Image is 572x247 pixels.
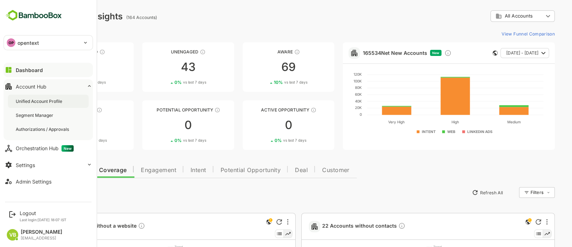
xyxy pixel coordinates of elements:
[258,138,281,143] span: vs last 7 days
[259,80,282,85] span: vs last 7 days
[38,222,123,231] a: 0 Accounts without a websiteDescription not present
[116,167,151,173] span: Engagement
[4,9,64,22] img: BambooboxFullLogoMark.5f36c76dfaba33ec1ec1367b70bb1252.svg
[17,42,109,92] a: UnreachedThese accounts have not been engaged with for a defined time period205%vs last 7 days
[17,11,98,22] div: Dashboard Insights
[218,119,309,131] div: 0
[240,218,248,227] div: This is a global insight. Segment selection is not applicable for this view
[24,167,102,173] span: Data Quality and Coverage
[297,167,325,173] span: Customer
[17,107,109,113] div: Engaged
[17,61,109,73] div: 20
[330,99,337,103] text: 40K
[49,80,81,85] div: 5 %
[250,138,281,143] div: 0 %
[269,49,275,55] div: These accounts have just entered the buying cycle and need further nurturing
[286,107,291,113] div: These accounts have open opportunities which might be at any of the Sales Stages
[16,179,51,185] div: Admin Settings
[329,79,337,83] text: 100K
[511,219,516,225] div: Refresh
[74,49,80,55] div: These accounts have not been engaged with for a defined time period
[4,35,93,50] div: OPopentext
[16,98,64,104] div: Unified Account Profile
[20,218,66,222] p: Last login: [DATE] 18:07 IST
[482,120,496,124] text: Medium
[149,138,181,143] div: 0 %
[113,222,120,231] div: Description not present
[21,229,62,235] div: [PERSON_NAME]
[251,219,257,225] div: Refresh
[166,167,181,173] span: Intent
[218,107,309,113] div: Active Opportunity
[21,236,62,241] div: [EMAIL_ADDRESS]
[338,50,402,56] a: 165534Net New Accounts
[4,141,93,156] button: Orchestration HubNew
[117,100,209,150] a: Potential OpportunityThese accounts are MQAs and can be passed on to Inside Sales00%vs last 7 days
[117,42,209,92] a: UnengagedThese accounts have not shown enough engagement and need nurturing430%vs last 7 days
[18,39,39,47] p: opentext
[196,167,256,173] span: Potential Opportunity
[521,219,523,225] div: More
[38,222,120,231] span: 0 Accounts without a website
[4,174,93,189] button: Admin Settings
[329,72,337,76] text: 120K
[7,229,18,241] div: VB
[4,79,93,94] button: Account Hub
[101,15,134,20] ag: (164 Accounts)
[363,120,380,124] text: Very High
[7,38,15,47] div: OP
[117,61,209,73] div: 43
[475,48,524,58] button: [DATE] - [DATE]
[16,162,35,168] div: Settings
[407,51,414,55] span: New
[16,84,46,90] div: Account Hub
[17,119,109,131] div: 32
[16,126,70,132] div: Authorizations / Approvals
[506,190,518,195] div: Filters
[218,42,309,92] a: AwareThese accounts have just entered the buying cycle and need further nurturing6910%vs last 7 days
[16,112,55,118] div: Segment Manager
[16,145,74,152] div: Orchestration Hub
[505,186,530,199] div: Filters
[297,222,383,231] a: 22 Accounts without contactsDescription not present
[158,138,181,143] span: vs last 7 days
[218,100,309,150] a: Active OpportunityThese accounts have open opportunities which might be at any of the Sales Stage...
[426,120,434,124] text: High
[61,145,74,152] span: New
[444,187,481,198] button: Refresh All
[17,100,109,150] a: EngagedThese accounts are warm, further nurturing would qualify them to MQAs3214%vs last 7 days
[4,63,93,77] button: Dashboard
[218,61,309,73] div: 69
[48,138,82,143] div: 14 %
[419,49,426,57] div: Discover new ICP-fit accounts showing engagement — via intent surges, anonymous website visits, L...
[465,9,530,23] div: All Accounts
[373,222,380,231] div: Description not present
[117,119,209,131] div: 0
[262,219,263,225] div: More
[330,85,337,90] text: 80K
[335,112,337,117] text: 0
[297,222,380,231] span: 22 Accounts without contacts
[480,13,508,19] span: All Accounts
[58,80,81,85] span: vs last 7 days
[474,28,530,39] button: View Funnel Comparison
[468,51,473,56] div: This card does not support filter and segments
[470,13,518,19] div: All Accounts
[4,158,93,172] button: Settings
[189,107,195,113] div: These accounts are MQAs and can be passed on to Inside Sales
[330,92,337,96] text: 60K
[17,49,109,54] div: Unreached
[16,67,43,73] div: Dashboard
[71,107,77,113] div: These accounts are warm, further nurturing would qualify them to MQAs
[149,80,181,85] div: 0 %
[17,186,69,199] button: New Insights
[175,49,181,55] div: These accounts have not shown enough engagement and need nurturing
[499,218,507,227] div: This is a global insight. Segment selection is not applicable for this view
[330,105,337,110] text: 20K
[20,210,66,216] div: Logout
[481,48,513,58] span: [DATE] - [DATE]
[117,107,209,113] div: Potential Opportunity
[249,80,282,85] div: 10 %
[158,80,181,85] span: vs last 7 days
